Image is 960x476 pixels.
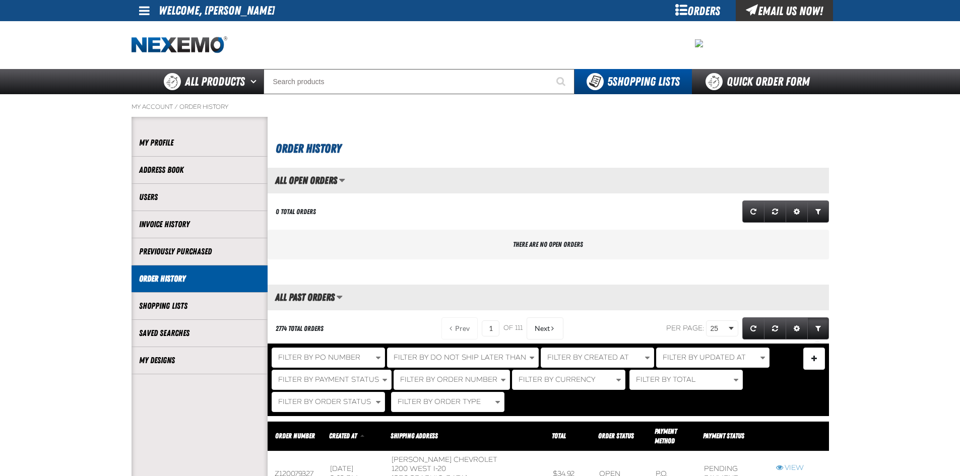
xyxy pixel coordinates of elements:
span: Per page: [666,324,705,332]
span: Order History [276,142,341,156]
a: Expand or Collapse Grid Filters [807,200,829,223]
a: Order Number [275,432,315,440]
span: / [174,103,178,111]
button: Filter By Do Not Ship Later Than [387,348,539,368]
button: Manage grid views. Current view is All Past Orders [336,289,343,306]
button: Filter By Created At [541,348,654,368]
a: Order History [179,103,228,111]
button: Expand or Collapse Filter Management drop-down [803,348,825,370]
div: 2774 Total Orders [276,324,324,333]
a: Refresh grid action [742,200,764,223]
span: Filter By Payment Status [278,375,379,384]
a: Users [139,191,260,203]
span: Filter By Created At [547,353,629,362]
a: Expand or Collapse Grid Filters [807,317,829,339]
img: 6358a36e9cb9eabefd07fbcee19ff36d.jpeg [695,39,703,47]
a: Expand or Collapse Grid Settings [786,200,808,223]
a: Address Book [139,164,260,176]
a: Reset grid action [764,200,786,223]
a: Saved Searches [139,327,260,339]
h2: All Past Orders [268,292,335,303]
span: Payment Status [703,432,744,440]
span: Filter By Total [636,375,695,384]
span: 25 [711,323,727,334]
span: Filter By Updated At [663,353,746,362]
a: View Z120079327 order [776,463,822,473]
button: Manage grid views. Current view is All Open Orders [339,172,345,189]
span: Shipping Address [391,432,438,440]
a: Invoice History [139,219,260,230]
a: Order History [139,273,260,285]
a: Expand or Collapse Grid Settings [786,317,808,339]
span: Filter By Order Status [278,397,371,406]
span: Payment Method [655,427,677,445]
strong: 5 [607,75,612,89]
button: Filter By PO Number [272,348,385,368]
h2: All Open Orders [268,175,337,186]
th: Row actions [769,421,829,451]
span: Filter By Order Type [398,397,481,406]
button: Open All Products pages [247,69,264,94]
a: Quick Order Form [692,69,828,94]
button: Filter By Currency [512,370,625,390]
input: Search [264,69,574,94]
span: Created At [329,432,357,440]
button: Start Searching [549,69,574,94]
span: Filter By Order Number [400,375,497,384]
span: Filter By Do Not Ship Later Than [394,353,526,362]
button: Filter By Payment Status [272,370,392,390]
a: My Account [132,103,173,111]
div: 0 Total Orders [276,207,316,217]
span: Filter By PO Number [278,353,360,362]
span: Next Page [535,324,550,332]
button: You have 5 Shopping Lists. Open to view details [574,69,692,94]
span: 1200 West I-20 [392,464,446,473]
a: My Profile [139,137,260,149]
nav: Breadcrumbs [132,103,829,111]
span: Shopping Lists [607,75,680,89]
a: Previously Purchased [139,246,260,257]
a: Reset grid action [764,317,786,339]
a: Total [552,432,566,440]
input: Current page number [482,320,499,336]
a: Refresh grid action [742,317,764,339]
span: of 111 [503,324,523,333]
a: Shopping Lists [139,300,260,312]
button: Filter By Order Number [394,370,510,390]
span: Manage Filters [811,359,817,361]
span: Filter By Currency [519,375,595,384]
a: My Designs [139,355,260,366]
button: Filter By Updated At [656,348,770,368]
img: Nexemo logo [132,36,227,54]
a: Created At [329,432,358,440]
span: [PERSON_NAME] Chevrolet [392,455,497,464]
button: Next Page [527,317,563,339]
a: Order Status [598,432,634,440]
span: There are no open orders [513,240,583,248]
button: Filter By Order Type [391,392,504,412]
button: Filter By Total [629,370,743,390]
span: All Products [185,73,245,91]
a: Home [132,36,227,54]
button: Filter By Order Status [272,392,385,412]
